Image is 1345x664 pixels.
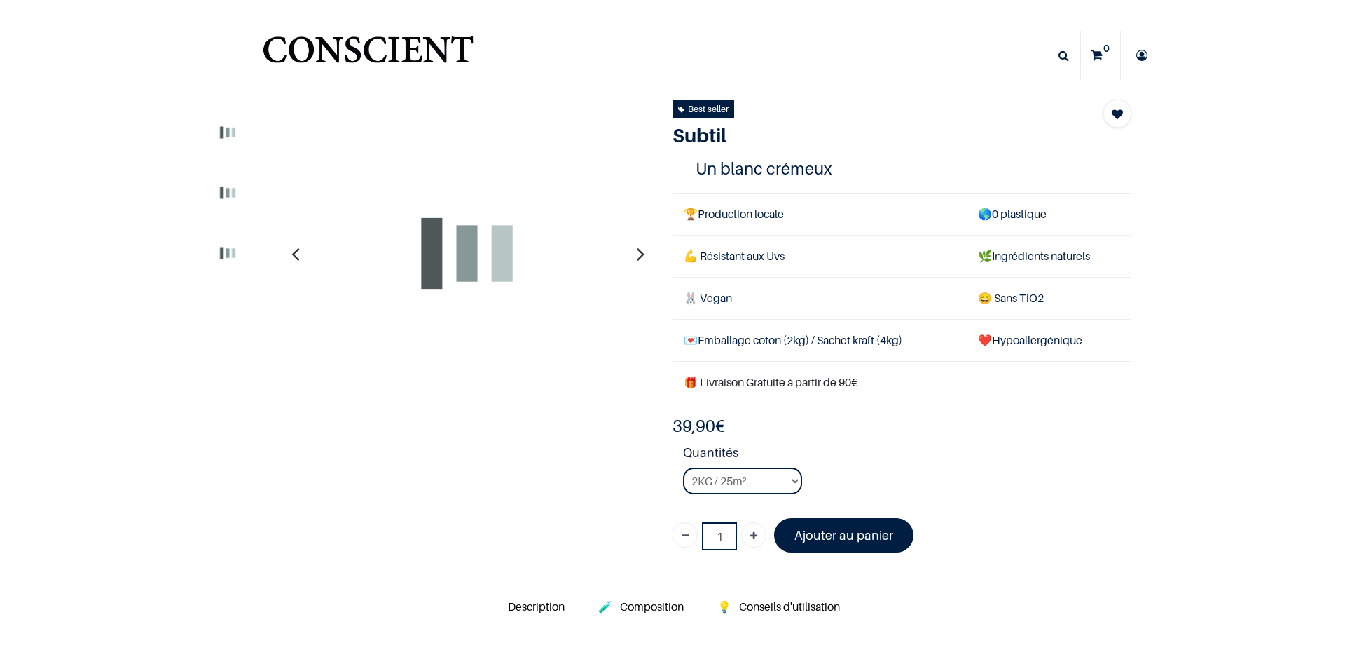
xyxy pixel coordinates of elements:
font: Ajouter au panier [794,528,893,543]
span: Add to wishlist [1112,106,1123,123]
div: Best seller [678,101,729,116]
span: 😄 S [978,291,1000,305]
span: 💌 [684,333,698,347]
span: Conseils d'utilisation [739,599,840,614]
td: Emballage coton (2kg) / Sachet kraft (4kg) [672,320,967,362]
td: 0 plastique [967,193,1131,235]
img: Product image [202,107,254,158]
img: Product image [313,100,621,408]
b: € [672,416,725,436]
img: Conscient [260,28,476,83]
span: 💡 [717,599,731,614]
span: Composition [620,599,684,614]
td: ❤️Hypoallergénique [967,320,1131,362]
span: 🌿 [978,249,992,263]
a: Ajouter au panier [774,518,913,553]
span: 🧪 [598,599,612,614]
a: Ajouter [741,522,766,548]
h1: Subtil [672,123,1063,147]
span: 🌎 [978,207,992,221]
sup: 0 [1100,41,1113,55]
span: 39,90 [672,416,715,436]
td: Production locale [672,193,967,235]
a: Supprimer [672,522,698,548]
font: 🎁 Livraison Gratuite à partir de 90€ [684,375,857,389]
img: Product image [202,227,254,279]
a: 0 [1081,31,1120,80]
span: 🐰 Vegan [684,291,732,305]
td: Ingrédients naturels [967,235,1131,277]
span: Description [508,599,565,614]
td: ans TiO2 [967,278,1131,320]
span: 🏆 [684,207,698,221]
h4: Un blanc crémeux [696,158,1109,179]
img: Product image [202,167,254,219]
strong: Quantités [683,443,1131,468]
button: Add to wishlist [1103,100,1131,128]
span: 💪 Résistant aux Uvs [684,249,785,263]
a: Logo of Conscient [260,28,476,83]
